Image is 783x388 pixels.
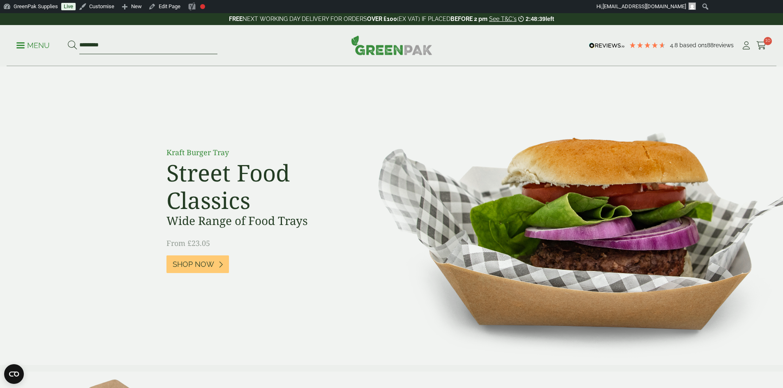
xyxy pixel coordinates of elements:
[489,16,517,22] a: See T&C's
[200,4,205,9] div: Focus keyphrase not set
[589,43,625,48] img: REVIEWS.io
[714,42,734,48] span: reviews
[704,42,714,48] span: 188
[16,41,50,49] a: Menu
[741,41,751,50] i: My Account
[229,16,243,22] strong: FREE
[166,159,351,214] h2: Street Food Classics
[367,16,397,22] strong: OVER £100
[756,39,767,52] a: 10
[166,147,351,158] p: Kraft Burger Tray
[526,16,545,22] span: 2:48:39
[16,41,50,51] p: Menu
[629,41,666,49] div: 4.79 Stars
[756,41,767,50] i: Cart
[603,3,686,9] span: [EMAIL_ADDRESS][DOMAIN_NAME]
[166,214,351,228] h3: Wide Range of Food Trays
[545,16,554,22] span: left
[764,37,772,45] span: 10
[166,255,229,273] a: Shop Now
[679,42,704,48] span: Based on
[352,67,783,365] img: Street Food Classics
[450,16,487,22] strong: BEFORE 2 pm
[61,3,76,10] a: Live
[173,260,214,269] span: Shop Now
[4,364,24,384] button: Open CMP widget
[166,238,210,248] span: From £23.05
[351,35,432,55] img: GreenPak Supplies
[670,42,679,48] span: 4.8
